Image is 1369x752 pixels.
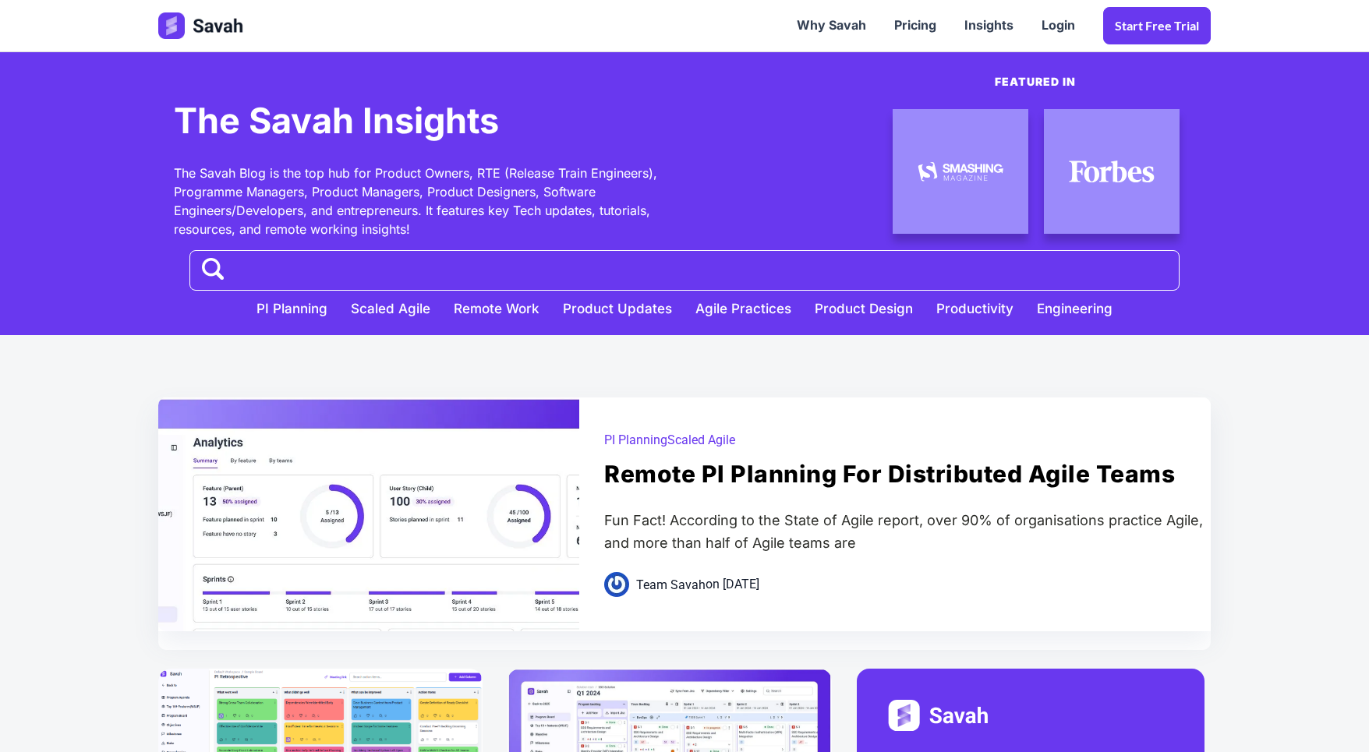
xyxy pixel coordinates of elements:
[245,291,339,320] a: PI Planning
[604,431,735,448] div: PI PlanningScaled Agile
[174,164,669,238] div: The Savah Blog is the top hub for Product Owners, RTE (Release Train Engineers), Programme Manage...
[604,572,759,598] div: on [DATE]
[442,291,551,320] a: Remote Work
[783,2,880,50] a: Why Savah
[604,448,1175,501] a: Remote PI Planning for distributed agile teams
[684,291,803,320] a: Agile Practices
[925,291,1025,320] a: Productivity
[1103,7,1211,44] a: Start Free trial
[174,94,499,148] h1: The Savah Insights
[193,249,232,284] input: Search
[880,2,950,50] a: Pricing
[551,291,684,320] a: Product Updates
[1025,291,1124,320] a: Engineering
[604,510,1211,560] div: Fun Fact! According to the State of Agile report, over 90% of organisations practice Agile, and m...
[1028,2,1089,50] a: Login
[950,2,1028,50] a: Insights
[891,73,1180,90] p: Featured in
[339,291,442,320] a: Scaled Agile
[803,291,925,320] a: Product Design
[636,576,706,595] a: Team Savah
